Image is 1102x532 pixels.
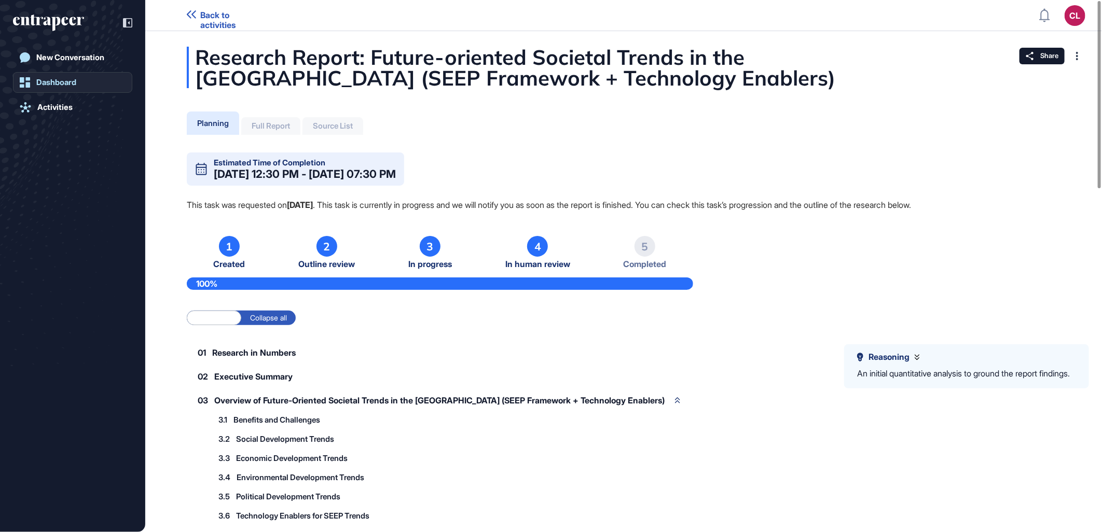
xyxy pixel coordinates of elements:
[218,512,230,520] span: 3.6
[505,259,570,269] span: In human review
[187,10,266,20] a: Back to activities
[527,236,548,257] div: 4
[1065,5,1085,26] button: CL
[237,473,364,481] span: Environmental Development Trends
[313,121,353,131] div: Source List
[187,198,1060,212] p: This task was requested on . This task is currently in progress and we will notify you as soon as...
[218,493,230,500] span: 3.5
[236,512,369,520] span: Technology Enablers for SEEP Trends
[236,435,334,443] span: Social Development Trends
[218,473,230,481] span: 3.4
[252,121,290,131] div: Full Report
[13,97,132,118] a: Activities
[200,10,266,30] span: Back to activities
[236,493,340,500] span: Political Development Trends
[36,53,104,62] div: New Conversation
[13,72,132,93] a: Dashboard
[219,236,240,257] div: 1
[218,416,227,424] span: 3.1
[198,348,206,357] span: 01
[198,372,208,381] span: 02
[236,454,348,462] span: Economic Development Trends
[233,416,320,424] span: Benefits and Challenges
[218,454,230,462] span: 3.3
[213,259,245,269] span: Created
[1040,52,1058,60] span: Share
[13,47,132,68] a: New Conversation
[218,435,230,443] span: 3.2
[36,78,76,87] div: Dashboard
[214,396,665,404] span: Overview of Future-Oriented Societal Trends in the [GEOGRAPHIC_DATA] (SEEP Framework + Technology...
[187,311,241,325] label: Expand all
[214,159,325,166] div: Estimated Time of Completion
[241,311,296,325] label: Collapse all
[287,200,313,210] strong: [DATE]
[214,372,293,381] span: Executive Summary
[624,259,667,269] span: Completed
[857,367,1070,381] div: An initial quantitative analysis to ground the report findings.
[420,236,440,257] div: 3
[212,348,296,357] span: Research in Numbers
[316,236,337,257] div: 2
[198,396,208,404] span: 03
[187,47,1060,88] div: Research Report: Future-oriented Societal Trends in the [GEOGRAPHIC_DATA] (SEEP Framework + Techn...
[214,169,396,179] div: [DATE] 12:30 PM - [DATE] 07:30 PM
[869,352,910,362] span: Reasoning
[187,277,693,290] div: 100%
[408,259,452,269] span: In progress
[197,118,229,128] div: Planning
[37,103,73,112] div: Activities
[635,236,655,257] div: 5
[298,259,355,269] span: Outline review
[13,15,84,31] div: entrapeer-logo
